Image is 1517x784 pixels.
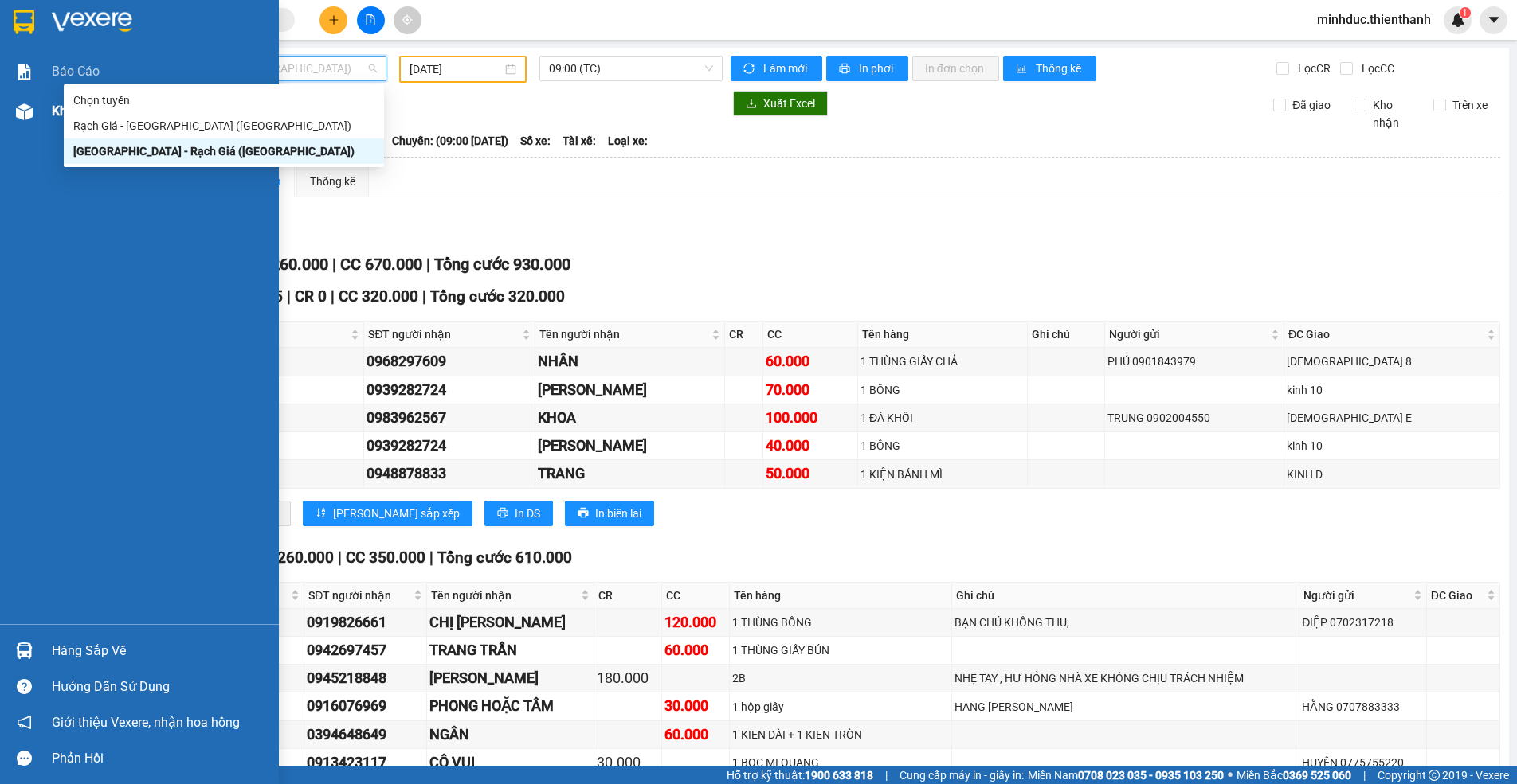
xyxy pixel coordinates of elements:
[608,132,648,150] span: Loại xe:
[1431,587,1484,604] span: ĐC Giao
[52,712,240,732] span: Giới thiệu Vexere, nhận hoa hồng
[1304,10,1444,29] span: minhduc.thienthanh
[1302,754,1423,771] div: HUYỀN 0775755220
[364,432,535,460] td: 0939282724
[402,14,413,25] span: aim
[1303,587,1409,604] span: Người gửi
[52,61,100,81] span: Báo cáo
[1287,409,1497,427] div: [DEMOGRAPHIC_DATA] E
[597,667,659,689] div: 180.000
[64,113,384,138] div: Rạch Giá - Sài Gòn (Hàng Hoá)
[427,609,594,637] td: CHỊ HUYỀN
[17,751,32,766] span: message
[535,460,725,488] td: TRANG
[664,724,727,746] div: 60.000
[426,255,430,274] span: |
[563,132,596,150] span: Tài xế:
[364,376,535,404] td: 0939282724
[429,751,591,774] div: CÔ VUI
[766,407,855,429] div: 100.000
[427,721,594,749] td: NGÂN
[333,505,460,522] span: [PERSON_NAME] sắp xếp
[17,679,32,694] span: question-circle
[1003,56,1096,81] button: bar-chartThống kê
[766,379,855,401] div: 70.000
[952,583,1300,609] th: Ghi chú
[346,548,425,567] span: CC 350.000
[597,751,659,774] div: 30.000
[429,724,591,746] div: NGÂN
[565,501,654,526] button: printerIn biên lai
[52,675,267,699] div: Hướng dẫn sử dụng
[1016,63,1029,76] span: bar-chart
[1451,13,1465,27] img: icon-new-feature
[1028,322,1105,348] th: Ghi chú
[427,637,594,665] td: TRANG TRẦN
[16,103,33,120] img: warehouse-icon
[1487,13,1501,27] span: caret-down
[364,460,535,488] td: 0948878833
[394,6,421,34] button: aim
[578,507,589,520] span: printer
[1355,60,1397,77] span: Lọc CC
[1446,96,1494,114] span: Trên xe
[308,587,410,604] span: SĐT người nhận
[766,350,855,372] div: 60.000
[535,376,725,404] td: ĐĂNG VÂN
[16,64,33,80] img: solution-icon
[732,698,949,716] div: 1 hộp giấy
[1078,769,1224,782] strong: 0708 023 035 - 0935 103 250
[1302,614,1423,631] div: ĐIỆP 0702317218
[14,10,34,34] img: logo-vxr
[859,60,896,77] span: In phơi
[538,350,722,372] div: NHÂN
[429,695,591,717] div: PHONG HOẶC TÂM
[1480,6,1507,34] button: caret-down
[1292,60,1333,77] span: Lọc CR
[307,724,424,746] div: 0394648649
[1429,770,1440,781] span: copyright
[515,505,540,522] span: In DS
[64,138,384,164] div: Sài Gòn - Rạch Giá (Hàng Hoá)
[954,614,1297,631] div: BẠN CHÚ KHÔNG THU,
[340,255,422,274] span: CC 670.000
[427,665,594,692] td: NGỌC HẠNH
[535,432,725,460] td: ĐĂNG VÂN
[429,667,591,689] div: [PERSON_NAME]
[431,587,578,604] span: Tên người nhận
[52,639,267,663] div: Hàng sắp về
[307,667,424,689] div: 0945218848
[392,132,508,150] span: Chuyến: (09:00 [DATE])
[429,639,591,661] div: TRANG TRẦN
[860,381,1025,399] div: 1 BÔNG
[664,695,727,717] div: 30.000
[365,14,376,25] span: file-add
[805,769,873,782] strong: 1900 633 818
[307,751,424,774] div: 0913423117
[303,501,472,526] button: sort-ascending[PERSON_NAME] sắp xếp
[595,505,641,522] span: In biên lai
[307,611,424,634] div: 0919826661
[538,435,722,457] div: [PERSON_NAME]
[434,255,570,274] span: Tổng cước 930.000
[732,669,949,687] div: 2B
[746,98,757,111] span: download
[763,60,809,77] span: Làm mới
[594,583,662,609] th: CR
[743,63,757,76] span: sync
[1286,96,1337,114] span: Đã giao
[1036,60,1084,77] span: Thống kê
[422,287,426,306] span: |
[367,379,532,401] div: 0939282724
[1283,769,1351,782] strong: 0369 525 060
[430,287,565,306] span: Tổng cước 320.000
[725,322,763,348] th: CR
[368,326,519,343] span: SĐT người nhận
[535,348,725,376] td: NHÂN
[73,117,374,135] div: Rạch Giá - [GEOGRAPHIC_DATA] ([GEOGRAPHIC_DATA])
[1287,466,1497,483] div: KINH D
[367,435,532,457] div: 0939282724
[1363,766,1366,784] span: |
[254,548,334,567] span: CR 260.000
[246,255,328,274] span: CR 260.000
